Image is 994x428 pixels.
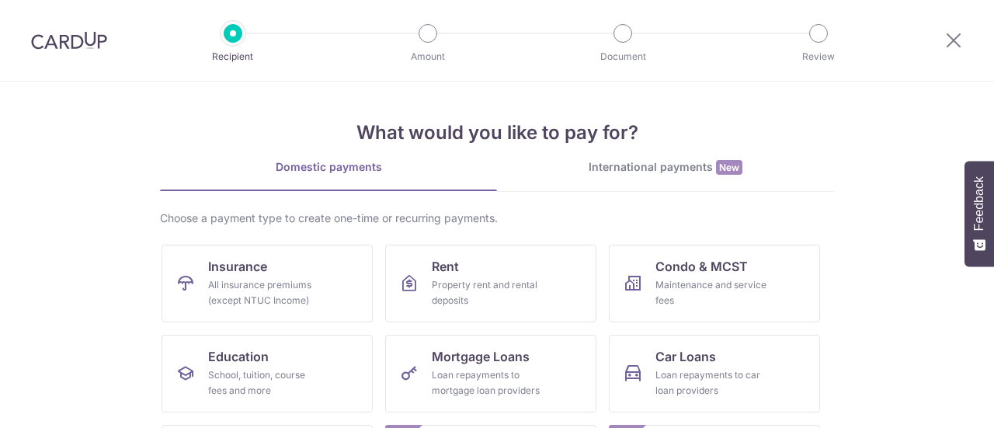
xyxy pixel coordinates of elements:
span: Car Loans [655,347,716,366]
span: Education [208,347,269,366]
img: CardUp [31,31,107,50]
p: Document [565,49,680,64]
a: Car LoansLoan repayments to car loan providers [609,335,820,412]
div: Choose a payment type to create one-time or recurring payments. [160,211,834,226]
p: Recipient [176,49,290,64]
span: Insurance [208,257,267,276]
span: Feedback [972,176,986,231]
a: EducationSchool, tuition, course fees and more [162,335,373,412]
h4: What would you like to pay for? [160,119,834,147]
p: Review [761,49,876,64]
div: Loan repayments to car loan providers [655,367,767,398]
span: Condo & MCST [655,257,748,276]
div: Loan repayments to mortgage loan providers [432,367,544,398]
div: Domestic payments [160,159,497,175]
span: New [716,160,742,175]
a: InsuranceAll insurance premiums (except NTUC Income) [162,245,373,322]
div: Maintenance and service fees [655,277,767,308]
p: Amount [370,49,485,64]
div: Property rent and rental deposits [432,277,544,308]
span: Mortgage Loans [432,347,530,366]
div: All insurance premiums (except NTUC Income) [208,277,320,308]
button: Feedback - Show survey [964,161,994,266]
span: Rent [432,257,459,276]
div: School, tuition, course fees and more [208,367,320,398]
iframe: Opens a widget where you can find more information [895,381,978,420]
a: RentProperty rent and rental deposits [385,245,596,322]
a: Mortgage LoansLoan repayments to mortgage loan providers [385,335,596,412]
a: Condo & MCSTMaintenance and service fees [609,245,820,322]
div: International payments [497,159,834,176]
